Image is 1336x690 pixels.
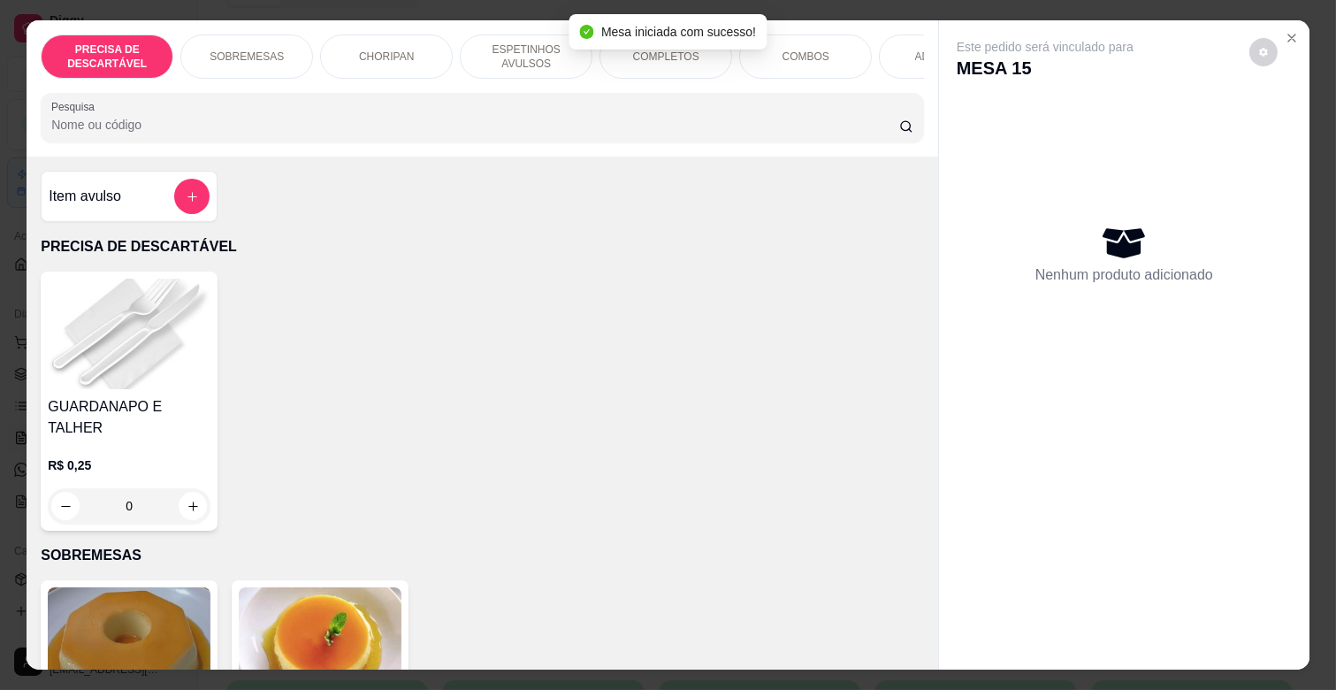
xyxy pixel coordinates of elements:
[601,25,756,39] span: Mesa iniciada com sucesso!
[56,42,158,71] p: PRECISA DE DESCARTÁVEL
[580,25,594,39] span: check-circle
[51,116,899,134] input: Pesquisa
[1035,264,1213,286] p: Nenhum produto adicionado
[210,50,284,64] p: SOBREMESAS
[41,236,924,257] p: PRECISA DE DESCARTÁVEL
[51,99,101,114] label: Pesquisa
[633,50,699,64] p: COMPLETOS
[1278,24,1306,52] button: Close
[48,456,210,474] p: R$ 0,25
[359,50,414,64] p: CHORIPAN
[174,179,210,214] button: add-separate-item
[915,50,976,64] p: ADICIONAIS
[475,42,577,71] p: ESPETINHOS AVULSOS
[1249,38,1278,66] button: decrease-product-quantity
[48,279,210,389] img: product-image
[783,50,829,64] p: COMBOS
[957,38,1134,56] p: Este pedido será vinculado para
[48,396,210,439] h4: GUARDANAPO E TALHER
[41,545,924,566] p: SOBREMESAS
[957,56,1134,80] p: MESA 15
[49,186,121,207] h4: Item avulso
